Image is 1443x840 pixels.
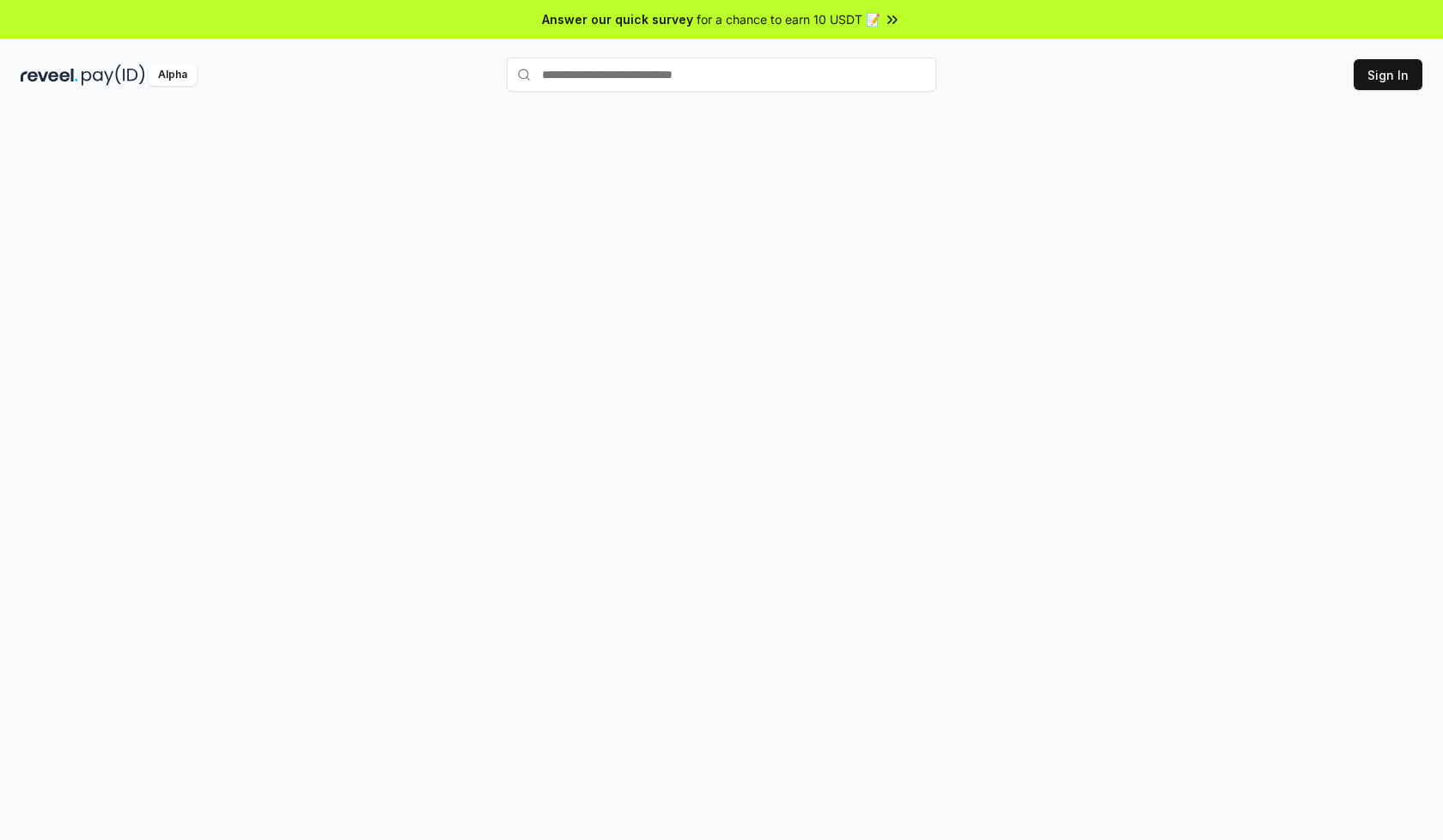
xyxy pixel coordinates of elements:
[1354,59,1422,90] button: Sign In
[697,10,880,28] span: for a chance to earn 10 USDT 📝
[82,64,145,86] img: pay_id
[542,10,693,28] span: Answer our quick survey
[21,64,78,86] img: reveel_dark
[149,64,197,86] div: Alpha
